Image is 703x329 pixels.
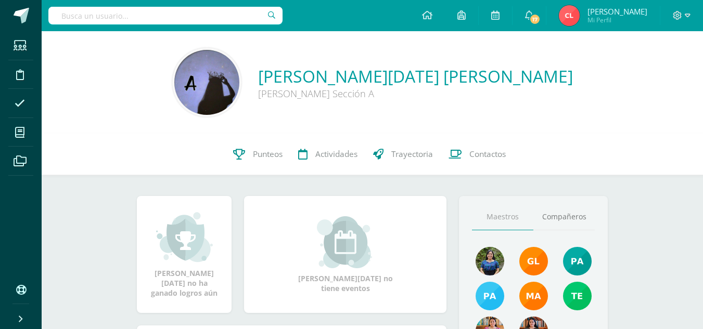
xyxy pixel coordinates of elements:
[587,6,647,17] span: [PERSON_NAME]
[476,282,504,310] img: d0514ac6eaaedef5318872dd8b40be23.png
[441,134,514,175] a: Contactos
[391,149,433,160] span: Trayectoria
[472,204,533,230] a: Maestros
[290,134,365,175] a: Actividades
[519,247,548,275] img: 895b5ece1ed178905445368d61b5ce67.png
[258,65,573,87] a: [PERSON_NAME][DATE] [PERSON_NAME]
[476,247,504,275] img: ea1e021c45f4b6377b2c1f7d95b2b569.png
[225,134,290,175] a: Punteos
[563,247,592,275] img: 40c28ce654064086a0d3fb3093eec86e.png
[258,87,570,100] div: [PERSON_NAME] Sección A
[519,282,548,310] img: 560278503d4ca08c21e9c7cd40ba0529.png
[317,216,374,268] img: event_small.png
[156,211,213,263] img: achievement_small.png
[559,5,580,26] img: 6c14ae28ca950716ab65a1f916fa4448.png
[315,149,357,160] span: Actividades
[48,7,283,24] input: Busca un usuario...
[563,282,592,310] img: f478d08ad3f1f0ce51b70bf43961b330.png
[253,149,283,160] span: Punteos
[147,211,221,298] div: [PERSON_NAME][DATE] no ha ganado logros aún
[174,50,239,115] img: 037467afa58715f50fec35e41bfcd4a6.png
[587,16,647,24] span: Mi Perfil
[293,216,398,293] div: [PERSON_NAME][DATE] no tiene eventos
[469,149,506,160] span: Contactos
[533,204,595,230] a: Compañeros
[365,134,441,175] a: Trayectoria
[529,14,541,25] span: 17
